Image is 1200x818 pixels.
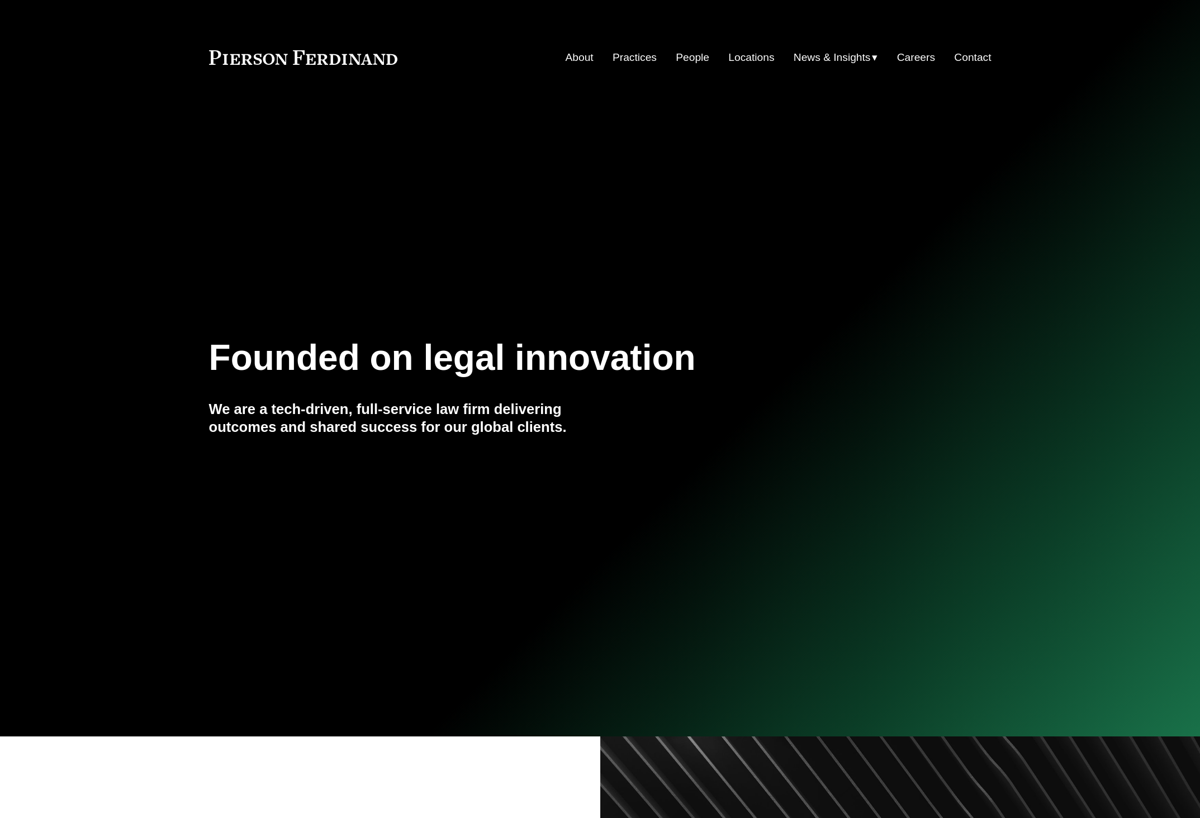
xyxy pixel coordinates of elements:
a: folder dropdown [794,47,878,68]
a: Locations [728,47,774,68]
span: News & Insights [794,48,871,68]
h1: Founded on legal innovation [209,337,861,378]
a: Contact [954,47,991,68]
a: Careers [897,47,935,68]
a: About [566,47,594,68]
a: People [676,47,709,68]
h4: We are a tech-driven, full-service law firm delivering outcomes and shared success for our global... [209,400,600,436]
a: Practices [613,47,657,68]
